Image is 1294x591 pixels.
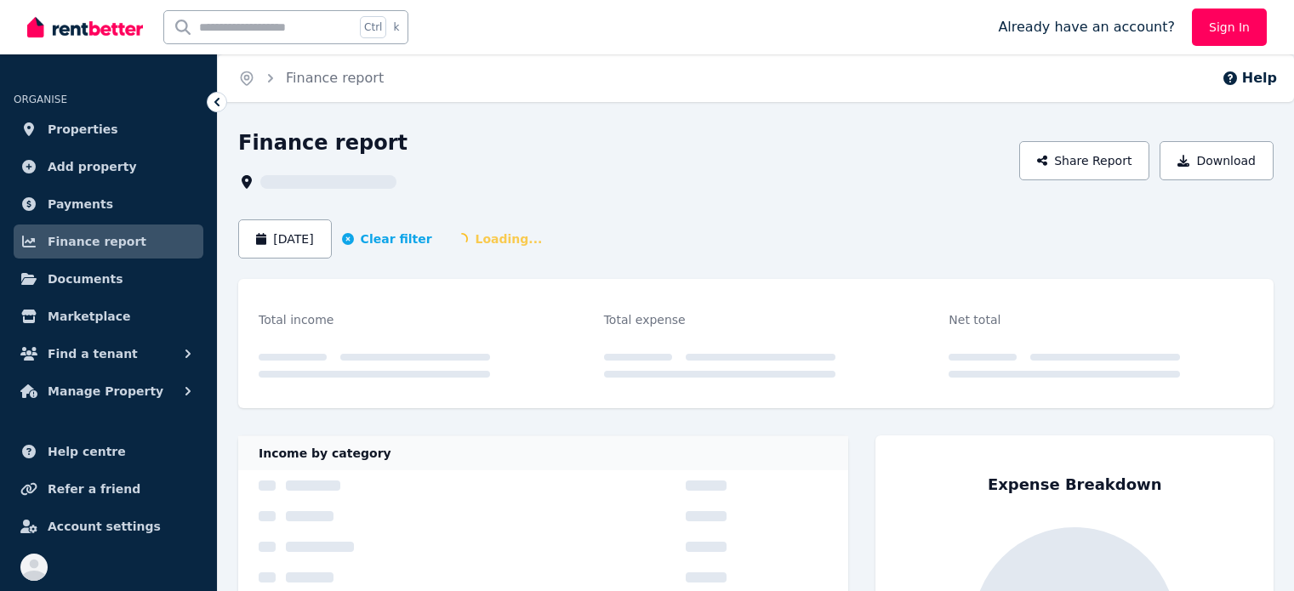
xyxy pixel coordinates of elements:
a: Add property [14,150,203,184]
span: Documents [48,269,123,289]
span: Loading... [442,224,556,254]
span: Refer a friend [48,479,140,499]
div: Expense Breakdown [988,473,1162,497]
span: k [393,20,399,34]
a: Documents [14,262,203,296]
div: Income by category [238,436,848,470]
span: Find a tenant [48,344,138,364]
button: [DATE] [238,219,332,259]
span: Already have an account? [998,17,1175,37]
h1: Finance report [238,129,408,156]
span: Add property [48,156,137,177]
a: Account settings [14,509,203,543]
span: Payments [48,194,113,214]
button: Help [1222,68,1277,88]
span: Help centre [48,441,126,462]
img: RentBetter [27,14,143,40]
span: Finance report [48,231,146,252]
span: Account settings [48,516,161,537]
span: Ctrl [360,16,386,38]
button: Clear filter [342,230,432,247]
a: Properties [14,112,203,146]
nav: Breadcrumb [218,54,404,102]
button: Manage Property [14,374,203,408]
button: Share Report [1019,141,1150,180]
div: Total expense [604,310,835,330]
a: Refer a friend [14,472,203,506]
a: Payments [14,187,203,221]
div: Net total [949,310,1180,330]
span: Manage Property [48,381,163,401]
a: Marketplace [14,299,203,333]
div: Total income [259,310,490,330]
a: Finance report [286,70,384,86]
button: Find a tenant [14,337,203,371]
span: Properties [48,119,118,139]
a: Sign In [1192,9,1267,46]
button: Download [1160,141,1274,180]
a: Help centre [14,435,203,469]
span: ORGANISE [14,94,67,105]
a: Finance report [14,224,203,259]
span: Marketplace [48,306,130,327]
